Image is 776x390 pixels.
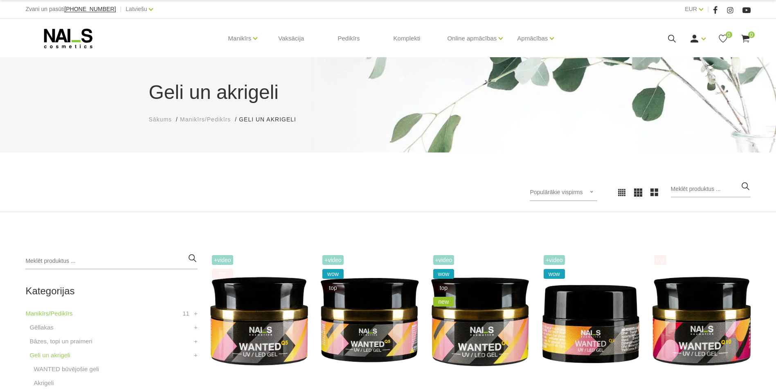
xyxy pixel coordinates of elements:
span: Populārākie vispirms [530,189,583,195]
span: wow [544,269,565,279]
img: Gels WANTED NAILS cosmetics tehniķu komanda ir radījusi gelu, kas ilgi jau ir katra meistara mekl... [431,253,529,388]
a: Online apmācības [447,22,497,55]
span: +Video [322,255,344,265]
h2: Kategorijas [25,286,198,296]
span: 0 [748,31,755,38]
a: Pedikīrs [331,19,366,58]
input: Meklēt produktus ... [671,181,751,197]
a: Latviešu [126,4,147,14]
img: Gels WANTED NAILS cosmetics tehniķu komanda ir radījusi gelu, kas ilgi jau ir katra meistara mekl... [210,253,308,388]
a: Manikīrs/Pedikīrs [180,115,231,124]
span: wow [433,269,454,279]
span: 0 [726,31,732,38]
span: | [120,4,121,14]
span: top [212,269,233,279]
a: Akrigeli [34,378,54,388]
li: Geli un akrigeli [239,115,304,124]
a: Gēllakas [29,323,53,332]
a: 0 [740,34,751,44]
a: Bāzes, topi un praimeri [29,336,92,346]
span: | [707,4,709,14]
span: top [322,283,344,293]
span: top [433,283,454,293]
h1: Geli un akrigeli [149,78,628,107]
span: +Video [544,255,565,265]
a: Apmācības [517,22,548,55]
span: +Video [212,255,233,265]
a: + [194,350,198,360]
a: WANTED būvējošie geli [34,364,99,374]
a: [PHONE_NUMBER] [64,6,116,12]
a: Komplekti [387,19,427,58]
a: Sākums [149,115,172,124]
a: Vaksācija [272,19,310,58]
a: Manikīrs [228,22,252,55]
span: Sākums [149,116,172,123]
span: new [433,297,454,307]
a: + [194,323,198,332]
a: 0 [718,34,728,44]
span: wow [322,269,344,279]
a: + [194,336,198,346]
input: Meklēt produktus ... [25,253,198,269]
a: Geli un akrigeli [29,350,70,360]
img: Gels WANTED NAILS cosmetics tehniķu komanda ir radījusi gelu, kas ilgi jau ir katra meistara mekl... [542,253,640,388]
img: Gels WANTED NAILS cosmetics tehniķu komanda ir radījusi gelu, kas ilgi jau ir katra meistara mekl... [652,253,750,388]
a: Manikīrs/Pedikīrs [25,309,72,318]
span: top [654,255,666,265]
span: Manikīrs/Pedikīrs [180,116,231,123]
a: + [194,309,198,318]
img: Gels WANTED NAILS cosmetics tehniķu komanda ir radījusi gelu, kas ilgi jau ir katra meistara mekl... [320,253,418,388]
a: EUR [685,4,697,14]
span: +Video [433,255,454,265]
div: Zvani un pasūti [25,4,116,14]
span: 11 [182,309,189,318]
